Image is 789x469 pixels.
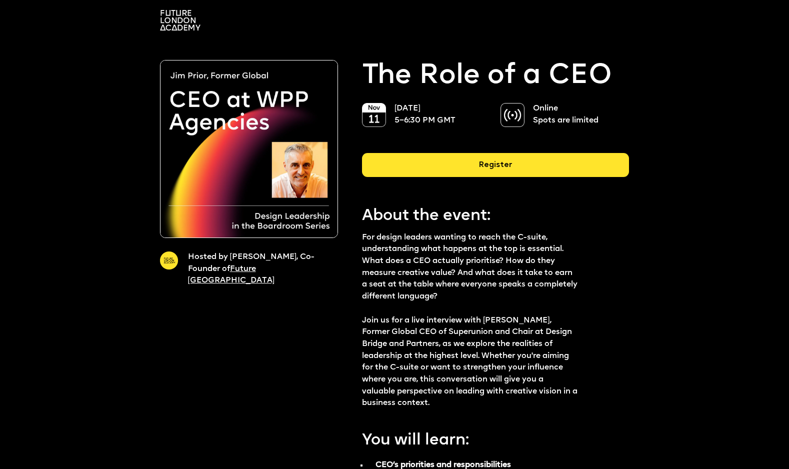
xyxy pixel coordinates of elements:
[362,232,578,409] p: For design leaders wanting to reach the C-suite, understanding what happens at the top is essenti...
[533,103,619,126] p: Online Spots are limited
[362,205,602,227] p: About the event:
[188,265,275,285] a: Future [GEOGRAPHIC_DATA]
[375,461,511,469] strong: CEO’s priorities and responsibilities
[160,251,178,269] img: A yellow circle with Future London Academy logo
[394,103,481,126] p: [DATE] 5–6:30 PM GMT
[160,10,200,30] img: A logo saying in 3 lines: Future London Academy
[188,251,323,287] p: Hosted by [PERSON_NAME], Co-Founder of
[362,153,629,185] a: Register
[362,153,629,177] div: Register
[362,60,612,93] p: The Role of a CEO
[362,429,602,451] p: You will learn:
